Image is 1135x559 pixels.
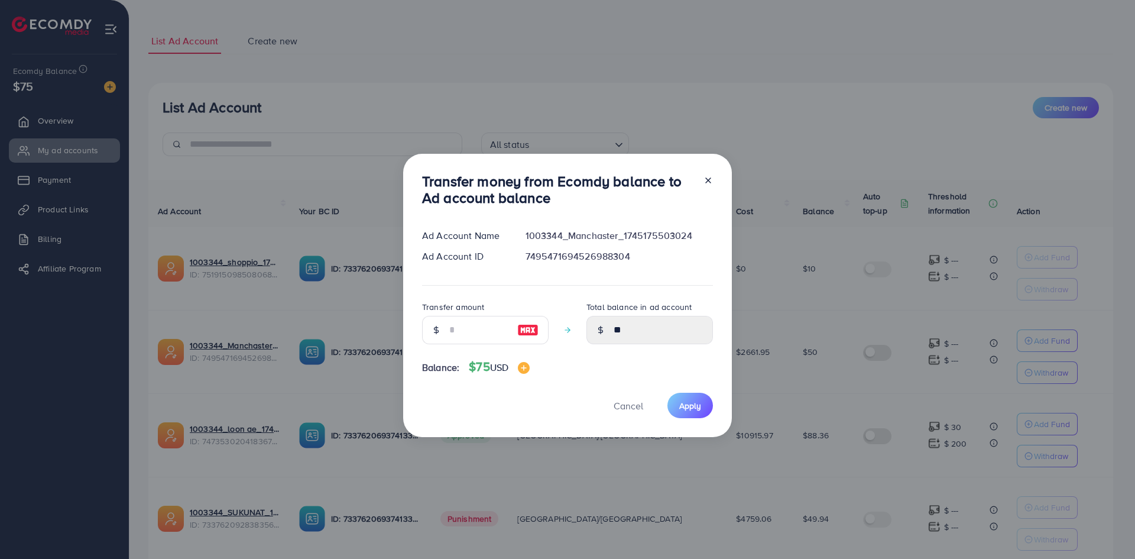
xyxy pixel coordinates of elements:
span: USD [490,361,508,374]
h3: Transfer money from Ecomdy balance to Ad account balance [422,173,694,207]
span: Balance: [422,361,459,374]
button: Cancel [599,393,658,418]
label: Transfer amount [422,301,484,313]
img: image [518,362,530,374]
div: Ad Account ID [413,250,516,263]
iframe: Chat [1085,506,1126,550]
span: Cancel [614,399,643,412]
label: Total balance in ad account [586,301,692,313]
div: 7495471694526988304 [516,250,722,263]
div: 1003344_Manchaster_1745175503024 [516,229,722,243]
h4: $75 [469,360,530,374]
img: image [517,323,539,337]
button: Apply [667,393,713,418]
div: Ad Account Name [413,229,516,243]
span: Apply [679,400,701,412]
